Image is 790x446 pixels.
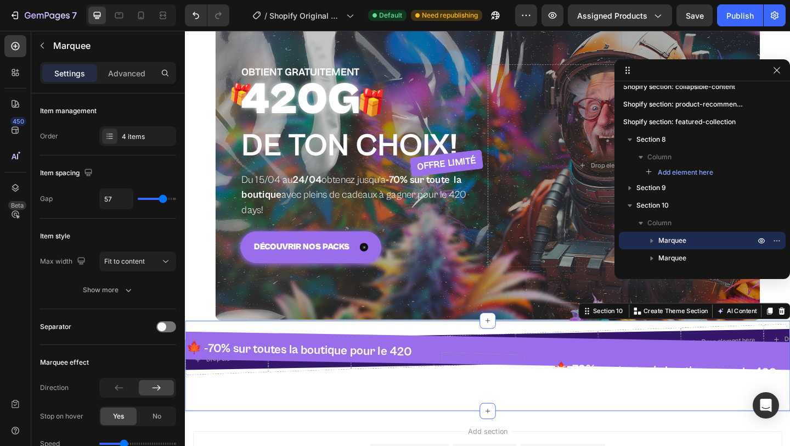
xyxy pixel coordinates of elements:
button: AI Content [576,298,624,311]
div: Item style [40,231,70,241]
span: Assigned Products [577,10,647,21]
span: Marquee [658,235,686,246]
div: 4 items [122,132,173,142]
div: Section 10 [442,300,478,310]
span: Column [647,218,672,228]
div: Beta [8,201,26,210]
p: 🍁 -70% sur toutes la boutique pour le 420 [1,333,247,361]
span: Add element here [658,168,713,177]
div: Publish [726,10,754,21]
span: Marquee [658,253,686,264]
div: Gap [40,194,53,204]
span: Column [647,152,672,163]
div: Order [40,131,58,141]
div: Item management [40,106,97,116]
iframe: Design area [185,31,790,446]
p: Du 15/04 au obtenez jusqu’a avec pleins de cadeaux à gagner pour le 420 days! [61,154,328,204]
p: Create Theme Section [499,300,569,310]
div: Open Intercom Messenger [753,392,779,419]
input: Auto [100,189,133,209]
button: Show more [40,280,176,300]
div: Separator [40,322,71,332]
p: Marquee [53,39,172,52]
span: Shopify Original Product Template [269,10,342,21]
div: Direction [40,383,69,393]
a: Découvrir nos packs [60,218,213,252]
div: Marquee effect [40,358,89,367]
strong: 24/04 [117,156,148,169]
div: Drop element here [441,142,499,151]
button: Publish [717,4,763,26]
span: No [153,411,161,421]
span: Need republishing [422,10,478,20]
button: Save [676,4,713,26]
div: Stop on hover [40,411,83,421]
div: Item spacing [40,166,95,181]
span: Section 8 [636,134,666,145]
p: 🍁-70% sur toutes la boutique pour le 420 [400,356,644,384]
span: / [264,10,267,21]
p: Advanced [108,68,145,79]
p: OFFRE LIMITÉ [251,131,317,157]
span: Yes [113,411,124,421]
div: Max width [40,254,88,269]
span: Add section [303,430,356,441]
p: Settings [54,68,85,79]
div: Undo/Redo [185,4,229,26]
span: Shopify section: product-recommendations [623,99,744,110]
div: Show more [83,285,134,296]
span: Section 10 [636,200,669,211]
span: Section 9 [636,182,666,193]
span: Shopify section: featured-collection [623,116,736,127]
h2: De ton choix! [60,109,297,143]
span: Shopify section: collapsible-content [623,81,735,92]
button: 7 [4,4,82,26]
button: Assigned Products [568,4,672,26]
span: Default [379,10,402,20]
div: 450 [10,117,26,126]
span: Fit to content [104,257,145,265]
span: Save [686,11,704,20]
p: Découvrir nos packs [75,229,179,241]
p: 7 [72,9,77,22]
button: Add element here [641,166,718,179]
button: Fit to content [99,252,176,271]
